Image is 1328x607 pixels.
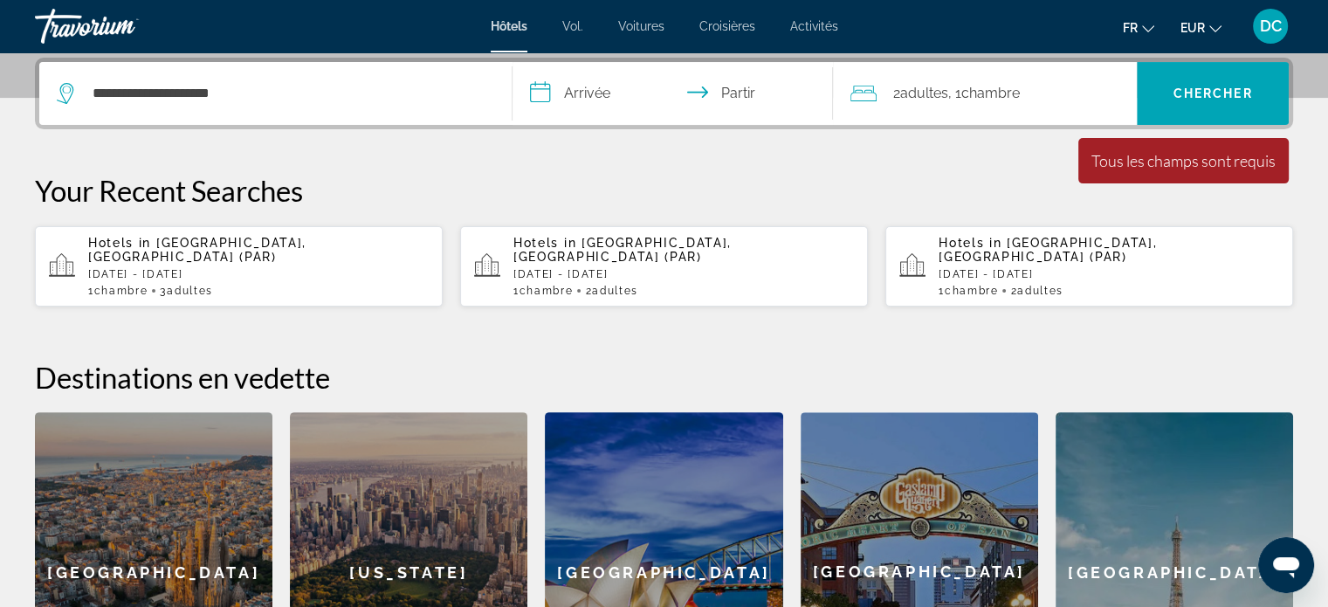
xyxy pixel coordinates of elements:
a: Croisières [699,19,755,33]
button: Menu utilisateur [1248,8,1293,45]
p: Your Recent Searches [35,173,1293,208]
font: Chercher [1173,86,1253,100]
a: Travorium [35,3,210,49]
p: [DATE] - [DATE] [939,268,1279,280]
p: [DATE] - [DATE] [513,268,854,280]
span: [GEOGRAPHIC_DATA], [GEOGRAPHIC_DATA] (PAR) [88,236,306,264]
span: 1 [513,285,573,297]
span: Adultes [592,285,638,297]
h2: Destinations en vedette [35,360,1293,395]
font: adultes [899,85,947,101]
span: Adultes [1017,285,1063,297]
button: Recherche [1137,62,1289,125]
a: Hôtels [491,19,527,33]
span: 2 [585,285,637,297]
span: Hotels in [939,236,1001,250]
font: EUR [1180,21,1205,35]
div: Tous les champs sont requis [1091,151,1276,170]
div: Widget de recherche [39,62,1289,125]
font: DC [1260,17,1282,35]
span: Chambre [945,285,999,297]
span: 3 [160,285,212,297]
a: Voitures [618,19,664,33]
a: Vol. [562,19,583,33]
button: Voyageurs : 2 adultes, 0 enfants [833,62,1137,125]
font: Chambre [960,85,1019,101]
a: Activités [790,19,838,33]
span: 1 [88,285,148,297]
button: Sélectionnez la date d'arrivée et de départ [513,62,834,125]
font: fr [1123,21,1138,35]
p: [DATE] - [DATE] [88,268,429,280]
span: 2 [1010,285,1063,297]
iframe: Bouton de lancement de la fenêtre de messagerie [1258,537,1314,593]
button: Changer de langue [1123,15,1154,40]
button: Hotels in [GEOGRAPHIC_DATA], [GEOGRAPHIC_DATA] (PAR)[DATE] - [DATE]1Chambre2Adultes [885,225,1293,307]
span: Hotels in [88,236,151,250]
font: 2 [892,85,899,101]
button: Changer de devise [1180,15,1221,40]
span: Chambre [94,285,148,297]
span: Chambre [520,285,574,297]
button: Hotels in [GEOGRAPHIC_DATA], [GEOGRAPHIC_DATA] (PAR)[DATE] - [DATE]1Chambre3Adultes [35,225,443,307]
font: , 1 [947,85,960,101]
button: Hotels in [GEOGRAPHIC_DATA], [GEOGRAPHIC_DATA] (PAR)[DATE] - [DATE]1Chambre2Adultes [460,225,868,307]
span: [GEOGRAPHIC_DATA], [GEOGRAPHIC_DATA] (PAR) [939,236,1157,264]
span: [GEOGRAPHIC_DATA], [GEOGRAPHIC_DATA] (PAR) [513,236,732,264]
span: Adultes [167,285,213,297]
span: 1 [939,285,998,297]
input: Rechercher une destination hôtelière [91,80,485,107]
span: Hotels in [513,236,576,250]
